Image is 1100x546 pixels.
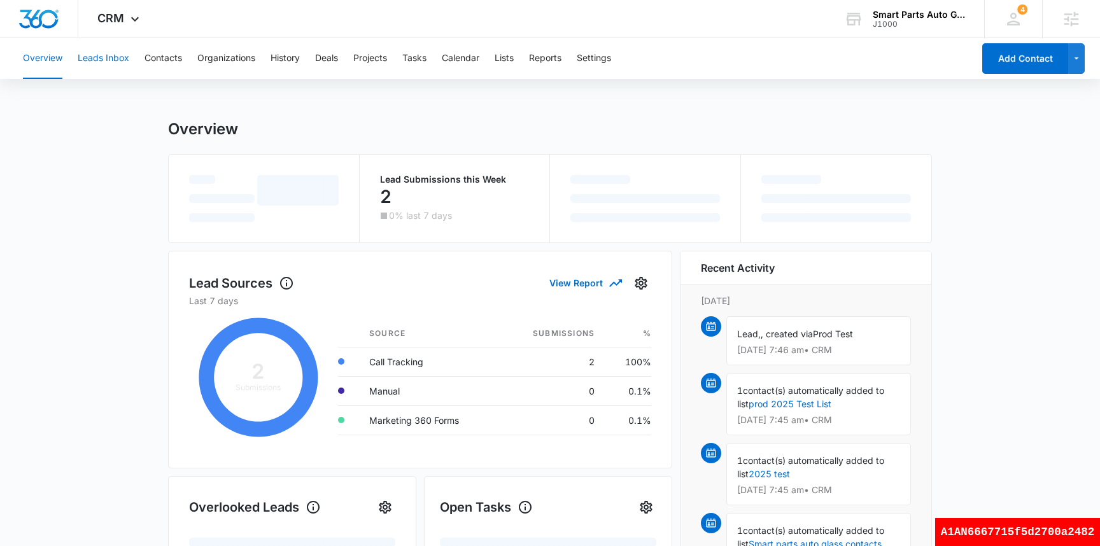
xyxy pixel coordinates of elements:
a: prod 2025 Test List [749,398,831,409]
div: notifications count [1017,4,1027,15]
span: 1 [737,525,743,536]
button: Leads Inbox [78,38,129,79]
p: [DATE] 7:45 am • CRM [737,416,900,424]
a: 2025 test [749,468,790,479]
h1: Lead Sources [189,274,294,293]
button: Add Contact [982,43,1068,74]
td: Call Tracking [359,347,500,376]
td: Marketing 360 Forms [359,405,500,435]
span: 4 [1017,4,1027,15]
button: Contacts [145,38,182,79]
span: , created via [761,328,813,339]
h1: Open Tasks [440,498,533,517]
p: Lead Submissions this Week [380,175,530,184]
td: 0 [500,376,605,405]
p: Last 7 days [189,294,651,307]
p: 2 [380,186,391,207]
button: Tasks [402,38,427,79]
th: Submissions [500,320,605,347]
button: Settings [375,497,395,517]
td: 100% [605,347,651,376]
td: Manual [359,376,500,405]
div: A1AN6667715f5d2700a2482 [935,518,1100,546]
th: % [605,320,651,347]
h6: Recent Activity [701,260,775,276]
th: Source [359,320,500,347]
button: Reports [529,38,561,79]
span: contact(s) automatically added to list [737,385,884,409]
span: contact(s) automatically added to list [737,455,884,479]
div: account id [873,20,966,29]
button: Organizations [197,38,255,79]
td: 0 [500,405,605,435]
p: [DATE] [701,294,911,307]
span: CRM [97,11,124,25]
span: Lead, [737,328,761,339]
h1: Overlooked Leads [189,498,321,517]
button: History [271,38,300,79]
td: 2 [500,347,605,376]
span: Prod Test [813,328,853,339]
button: Projects [353,38,387,79]
p: [DATE] 7:45 am • CRM [737,486,900,494]
p: 0% last 7 days [389,211,452,220]
td: 0.1% [605,405,651,435]
button: View Report [549,272,621,294]
span: 1 [737,455,743,466]
td: 0.1% [605,376,651,405]
button: Overview [23,38,62,79]
h1: Overview [168,120,238,139]
button: Lists [495,38,514,79]
p: [DATE] 7:46 am • CRM [737,346,900,354]
button: Calendar [442,38,479,79]
button: Settings [631,273,651,293]
span: 1 [737,385,743,396]
button: Settings [636,497,656,517]
button: Deals [315,38,338,79]
div: account name [873,10,966,20]
button: Settings [577,38,611,79]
